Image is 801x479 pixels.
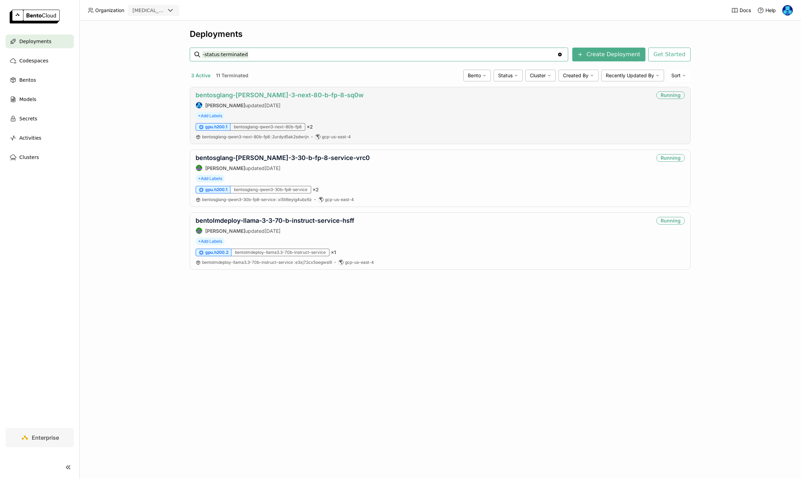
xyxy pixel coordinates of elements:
[231,249,329,256] div: bentolmdeploy-llama3.3-70b-instruct-service
[572,48,645,61] button: Create Deployment
[530,72,546,79] span: Cluster
[276,197,277,202] span: :
[215,71,250,80] button: 11 Terminated
[6,131,74,145] a: Activities
[196,154,370,161] a: bentosglang-[PERSON_NAME]-3-30-b-fp-8-service-vrc0
[525,70,556,81] div: Cluster
[196,112,225,120] span: +Add Labels
[196,228,202,234] img: Shenyang Zhao
[740,7,751,13] span: Docs
[656,154,685,162] div: Running
[196,238,225,245] span: +Add Labels
[202,134,309,139] span: bentosglang-qwen3-next-80b-fp8 2urdyd5ak2sdwrjn
[205,250,228,255] span: gpu.h200.2
[6,54,74,68] a: Codespaces
[10,10,60,23] img: logo
[6,92,74,106] a: Models
[757,7,776,14] div: Help
[307,124,313,130] span: × 2
[265,102,280,108] span: [DATE]
[463,70,491,81] div: Bento
[202,197,312,202] span: bentosglang-qwen3-30b-fp8-service xi5tl6eylg4ubz6z
[322,134,351,140] span: gcp-us-east-4
[667,70,691,81] div: Sort
[205,187,227,192] span: gpu.h200.1
[648,48,691,61] button: Get Started
[196,217,354,224] a: bentolmdeploy-llama-3-3-70-b-instruct-service-hsff
[196,91,364,99] a: bentosglang-[PERSON_NAME]-3-next-80-b-fp-8-sq0w
[196,175,225,182] span: +Add Labels
[6,112,74,126] a: Secrets
[606,72,654,79] span: Recently Updated By
[190,29,691,39] div: Deployments
[494,70,523,81] div: Status
[6,73,74,87] a: Bentos
[202,260,332,265] span: bentolmdeploy-llama3.3-70b-instruct-service e3xj72cx5oegwsi9
[202,134,309,140] a: bentosglang-qwen3-next-80b-fp8:2urdyd5ak2sdwrjn
[671,72,681,79] span: Sort
[19,134,41,142] span: Activities
[313,187,319,193] span: × 2
[656,91,685,99] div: Running
[196,102,202,108] img: Yi Guo
[325,197,354,202] span: gcp-us-east-4
[6,428,74,447] a: Enterprise
[563,72,589,79] span: Created By
[196,164,370,171] div: updated
[498,72,513,79] span: Status
[468,72,481,79] span: Bento
[205,228,245,234] strong: [PERSON_NAME]
[731,7,751,14] a: Docs
[132,7,165,14] div: [MEDICAL_DATA]
[205,102,245,108] strong: [PERSON_NAME]
[270,134,271,139] span: :
[6,150,74,164] a: Clusters
[230,123,305,131] div: bentosglang-qwen3-next-80b-fp8
[202,197,312,202] a: bentosglang-qwen3-30b-fp8-service:xi5tl6eylg4ubz6z
[19,37,51,46] span: Deployments
[205,165,245,171] strong: [PERSON_NAME]
[196,102,364,109] div: updated
[345,260,374,265] span: gcp-us-east-4
[95,7,124,13] span: Organization
[196,165,202,171] img: Shenyang Zhao
[331,249,336,256] span: × 1
[202,49,557,60] input: Search
[196,227,354,234] div: updated
[205,124,227,130] span: gpu.h200.1
[656,217,685,224] div: Running
[19,57,48,65] span: Codespaces
[558,70,599,81] div: Created By
[202,260,332,265] a: bentolmdeploy-llama3.3-70b-instruct-service:e3xj72cx5oegwsi9
[782,5,793,16] img: Yi Guo
[6,34,74,48] a: Deployments
[19,95,36,103] span: Models
[19,76,36,84] span: Bentos
[19,153,39,161] span: Clusters
[32,434,59,441] span: Enterprise
[265,228,280,234] span: [DATE]
[601,70,664,81] div: Recently Updated By
[190,71,212,80] button: 3 Active
[19,114,37,123] span: Secrets
[557,52,563,57] svg: Clear value
[294,260,295,265] span: :
[230,186,311,193] div: bentosglang-qwen3-30b-fp8-service
[265,165,280,171] span: [DATE]
[765,7,776,13] span: Help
